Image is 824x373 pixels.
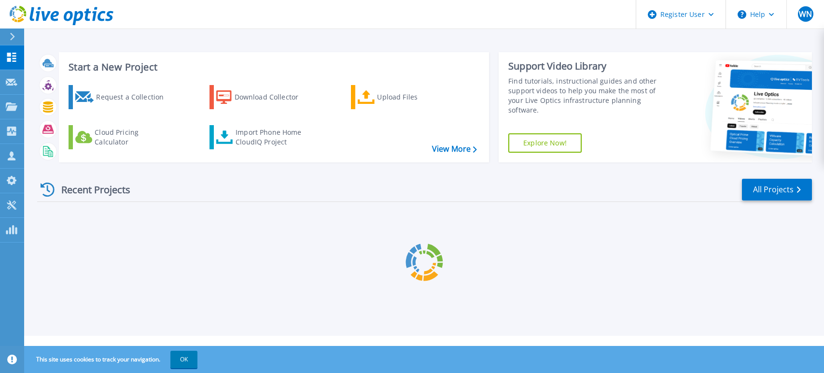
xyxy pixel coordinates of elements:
[236,128,311,147] div: Import Phone Home CloudIQ Project
[742,179,812,201] a: All Projects
[235,87,312,107] div: Download Collector
[69,125,176,149] a: Cloud Pricing Calculator
[69,62,476,72] h3: Start a New Project
[377,87,454,107] div: Upload Files
[96,87,173,107] div: Request a Collection
[508,76,667,115] div: Find tutorials, instructional guides and other support videos to help you make the most of your L...
[27,351,197,368] span: This site uses cookies to track your navigation.
[209,85,317,109] a: Download Collector
[508,133,582,153] a: Explore Now!
[170,351,197,368] button: OK
[37,178,143,201] div: Recent Projects
[351,85,459,109] a: Upload Files
[95,128,172,147] div: Cloud Pricing Calculator
[508,60,667,72] div: Support Video Library
[799,10,812,18] span: WN
[69,85,176,109] a: Request a Collection
[432,144,477,154] a: View More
